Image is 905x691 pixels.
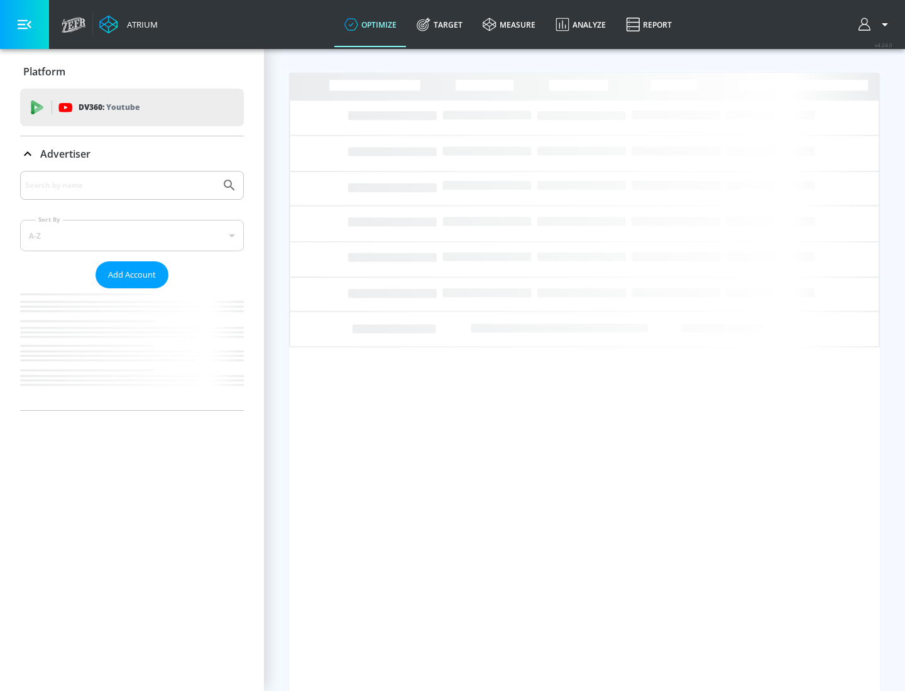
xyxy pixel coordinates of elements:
span: Add Account [108,268,156,282]
p: Platform [23,65,65,79]
a: Target [407,2,473,47]
span: v 4.24.0 [875,41,892,48]
div: Atrium [122,19,158,30]
div: Platform [20,54,244,89]
a: Atrium [99,15,158,34]
label: Sort By [36,215,63,224]
p: Youtube [106,101,140,114]
a: Report [616,2,682,47]
a: measure [473,2,546,47]
nav: list of Advertiser [20,288,244,410]
button: Add Account [96,261,168,288]
div: Advertiser [20,136,244,171]
a: optimize [334,2,407,47]
p: DV360: [79,101,140,114]
a: Analyze [546,2,616,47]
input: Search by name [25,177,216,193]
p: Advertiser [40,147,90,161]
div: Advertiser [20,171,244,410]
div: A-Z [20,220,244,251]
div: DV360: Youtube [20,89,244,126]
